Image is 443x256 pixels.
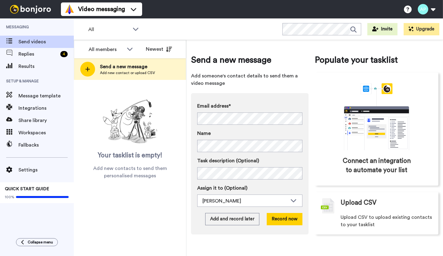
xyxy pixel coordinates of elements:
span: Add new contacts to send them personalised messages [83,165,177,179]
img: ready-set-action.png [99,97,161,146]
button: Record now [267,213,302,225]
span: Integrations [18,104,74,112]
button: Newest [141,43,177,55]
span: Workspaces [18,129,74,136]
span: All [88,26,130,33]
span: Upload CSV to upload existing contacts to your tasklist [341,214,432,228]
span: Send videos [18,38,74,45]
span: Send a new message [191,54,309,66]
span: Message template [18,92,74,100]
div: [PERSON_NAME] [202,197,287,205]
label: Assign it to (Optional) [197,184,302,192]
span: Video messaging [78,5,125,14]
img: vm-color.svg [65,4,74,14]
span: Name [197,130,211,137]
span: Send a new message [100,63,155,70]
div: 4 [60,51,68,57]
button: Add and record later [205,213,259,225]
span: Add someone's contact details to send them a video message [191,72,309,87]
span: Collapse menu [28,240,53,245]
label: Task description (Optional) [197,157,302,164]
span: Share library [18,117,74,124]
span: Add new contact or upload CSV [100,70,155,75]
span: Fallbacks [18,141,74,149]
span: Populate your tasklist [315,54,438,66]
span: Results [18,63,74,70]
img: csv-grey.png [321,198,334,214]
span: Settings [18,166,74,174]
span: Your tasklist is empty! [98,151,162,160]
span: Upload CSV [341,198,377,207]
span: Replies [18,50,58,58]
img: bj-logo-header-white.svg [7,5,54,14]
button: Upgrade [404,23,439,35]
span: QUICK START GUIDE [5,187,49,191]
button: Invite [367,23,397,35]
div: animation [330,83,423,150]
span: 100% [5,195,14,199]
label: Email address* [197,102,302,110]
div: All members [89,46,124,53]
button: Collapse menu [16,238,58,246]
span: Connect an integration to automate your list [341,156,412,175]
